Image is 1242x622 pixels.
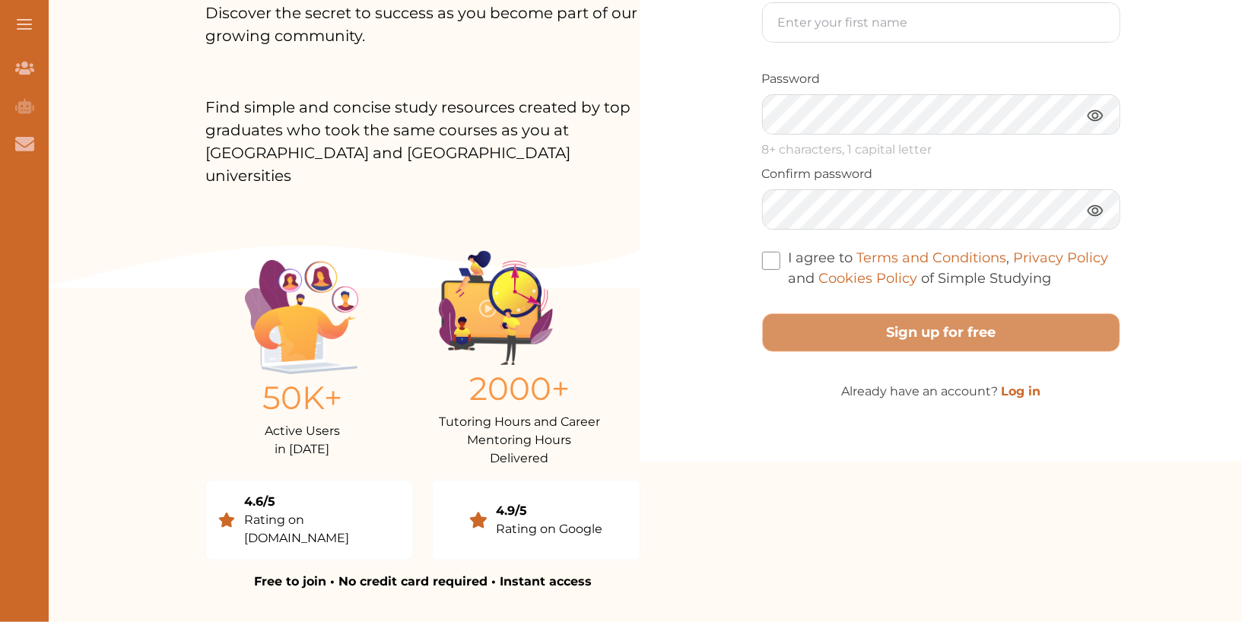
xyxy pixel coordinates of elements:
[497,520,603,538] div: Rating on Google
[439,365,600,413] p: 2000+
[762,382,1121,401] p: Already have an account?
[439,251,553,365] img: Group%201403.ccdcecb8.png
[762,165,1121,183] p: Confirm password
[819,270,918,287] a: Cookies Policy
[1086,201,1104,220] img: eye.3286bcf0.webp
[205,573,640,591] p: Free to join • No credit card required • Instant access
[1086,106,1104,125] img: eye.3286bcf0.webp
[245,374,359,422] p: 50K+
[439,413,600,468] p: Tutoring Hours and Career Mentoring Hours Delivered
[762,248,1121,289] label: I agree to , and of Simple Studying
[244,493,400,511] div: 4.6/5
[762,141,1121,159] p: 8+ characters, 1 capital letter
[763,3,1120,42] input: Enter your first name
[244,511,400,547] div: Rating on [DOMAIN_NAME]
[205,71,640,211] p: Find simple and concise study resources created by top graduates who took the same courses as you...
[497,502,603,520] div: 4.9/5
[245,422,359,459] p: Active Users in [DATE]
[432,480,640,560] a: 4.9/5Rating on Google
[205,480,414,560] a: 4.6/5Rating on [DOMAIN_NAME]
[857,249,1007,266] a: Terms and Conditions
[762,313,1121,352] button: Sign up for free
[245,260,359,374] img: Illustration.25158f3c.png
[1001,384,1040,398] a: Log in
[762,70,1121,88] p: Password
[1014,249,1109,266] a: Privacy Policy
